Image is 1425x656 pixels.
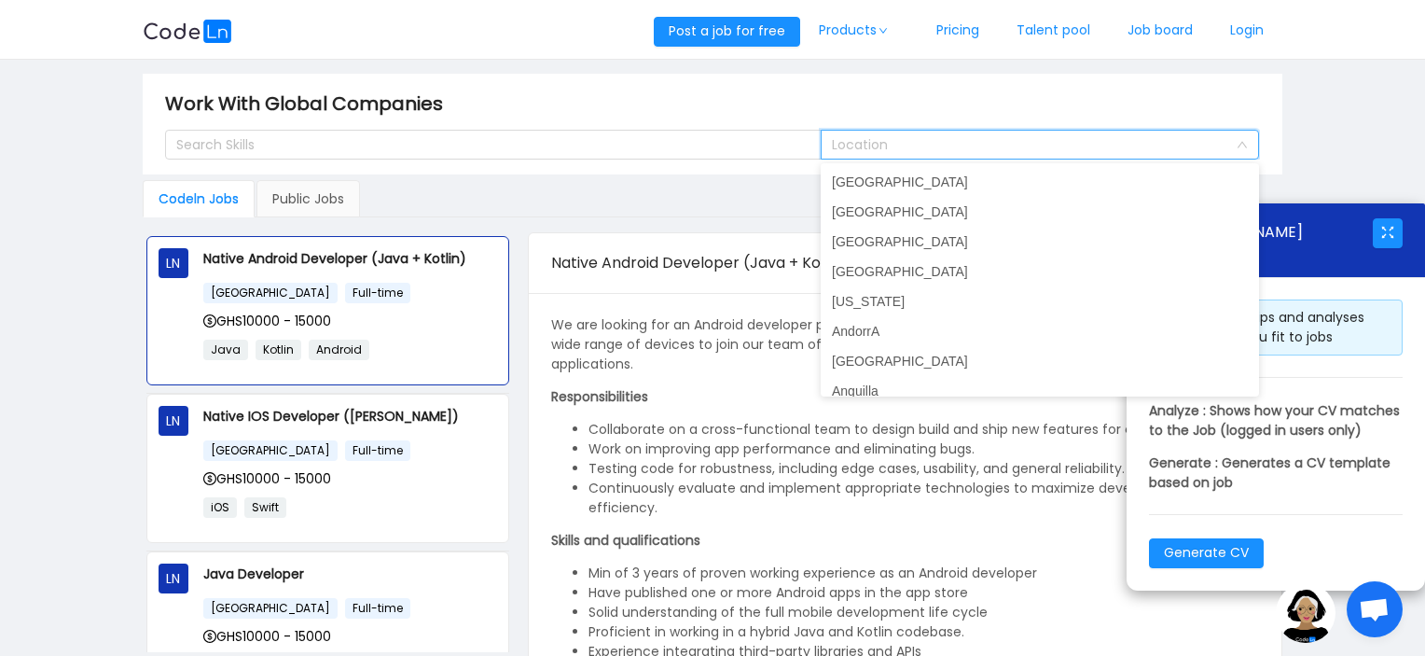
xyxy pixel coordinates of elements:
[551,387,648,406] strong: Responsibilities
[821,376,1259,406] li: Anguilla
[203,312,331,330] span: GHS10000 - 15000
[203,627,331,646] span: GHS10000 - 15000
[821,197,1259,227] li: [GEOGRAPHIC_DATA]
[588,583,1260,603] li: Have published one or more Android apps in the app store
[588,459,1260,479] li: Testing code for robustness, including edge cases, usability, and general reliability.
[821,167,1259,197] li: [GEOGRAPHIC_DATA]
[1149,454,1403,493] p: Generate : Generates a CV template based on job
[821,227,1259,257] li: [GEOGRAPHIC_DATA]
[821,316,1259,346] li: AndorrA
[203,598,338,619] span: [GEOGRAPHIC_DATA]
[203,472,216,485] i: icon: dollar
[166,248,180,278] span: LN
[165,89,454,119] span: Work With Global Companies
[345,598,410,619] span: Full-time
[256,340,301,360] span: Kotlin
[203,283,338,303] span: [GEOGRAPHIC_DATA]
[244,497,286,518] span: Swift
[203,248,497,269] p: Native Android Developer (Java + Kotlin)
[203,564,497,584] p: Java Developer
[654,21,800,40] a: Post a job for free
[143,20,232,43] img: logobg.f302741d.svg
[588,622,1260,642] li: Proficient in working in a hybrid Java and Kotlin codebase.
[256,180,360,217] div: Public Jobs
[878,26,889,35] i: icon: down
[1149,218,1373,248] div: [PERSON_NAME]
[143,180,255,217] div: Codeln Jobs
[588,440,1260,459] li: Work on improving app performance and eliminating bugs.
[203,314,216,328] i: icon: dollar
[551,315,1260,374] p: We are looking for an Android developer passionate about creating thoughtful mobile experiences o...
[551,531,700,550] strong: Skills and qualifications
[203,440,338,461] span: [GEOGRAPHIC_DATA]
[1149,401,1403,440] p: Analyze : Shows how your CV matches to the Job (logged in users only)
[821,346,1259,376] li: [GEOGRAPHIC_DATA]
[551,252,851,273] span: Native Android Developer (Java + Kotlin)
[654,17,800,47] button: Post a job for free
[588,479,1260,518] li: Continuously evaluate and implement appropriate technologies to maximize development efficiency.
[1237,139,1248,152] i: icon: down
[203,469,331,488] span: GHS10000 - 15000
[176,135,795,154] div: Search Skills
[345,440,410,461] span: Full-time
[166,406,180,436] span: LN
[166,564,180,593] span: LN
[588,564,1260,583] li: Min of 3 years of proven working experience as an Android developer
[203,497,237,518] span: iOS
[345,283,410,303] span: Full-time
[1149,538,1264,568] button: Generate CV
[821,257,1259,286] li: [GEOGRAPHIC_DATA]
[1347,581,1403,637] div: Open chat
[309,340,369,360] span: Android
[203,406,497,426] p: Native IOS Developer ([PERSON_NAME])
[588,420,1260,440] li: Collaborate on a cross-functional team to design build and ship new features for our Android apps.
[821,286,1259,316] li: [US_STATE]
[588,603,1260,622] li: Solid understanding of the full mobile development life cycle
[203,630,216,643] i: icon: dollar
[203,340,248,360] span: Java
[1184,308,1364,346] span: Gives you tips and analyses how well you fit to jobs
[1373,218,1403,248] button: icon: fullscreen
[1276,583,1335,643] img: ground.ddcf5dcf.png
